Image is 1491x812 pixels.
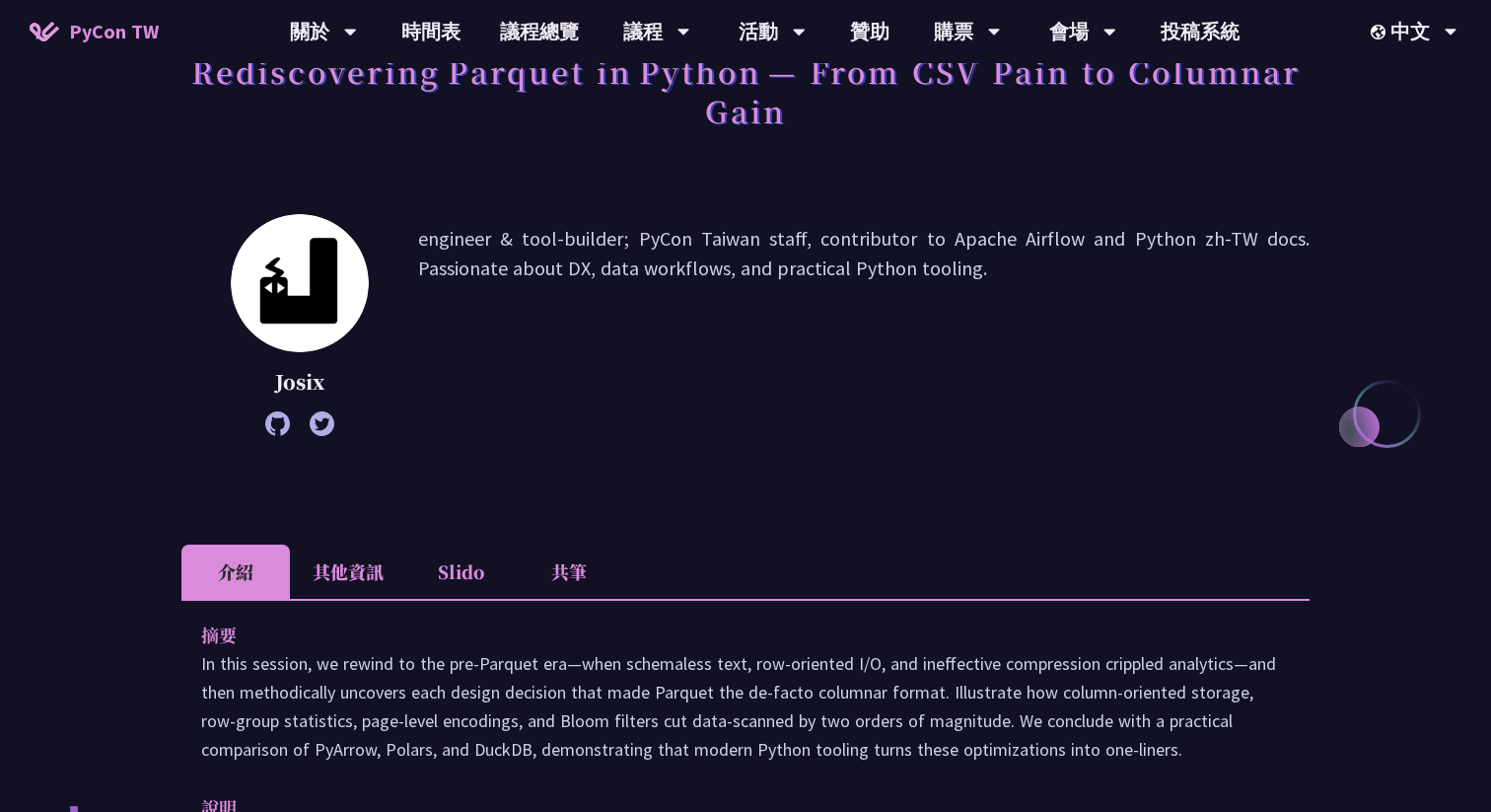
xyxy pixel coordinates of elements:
li: 介紹 [181,545,290,599]
img: Home icon of PyCon TW 2025 [30,22,59,41]
li: 共筆 [515,545,623,599]
img: Josix [231,214,369,352]
span: PyCon TW [69,17,159,46]
p: In this session, we rewind to the pre‑Parquet era—when schemaless text, row‑oriented I/O, and ine... [201,649,1290,764]
img: Locale Icon [1371,25,1390,39]
p: engineer & tool-builder; PyCon Taiwan staff, contributor to Apache Airflow and Python zh-TW docs.... [418,224,1310,426]
p: 摘要 [201,621,1250,649]
p: Josix [231,367,369,397]
li: 其他資訊 [290,545,406,599]
h1: Rediscovering Parquet in Python — From CSV Pain to Columnar Gain [181,41,1310,140]
li: Slido [406,545,515,599]
a: PyCon TW [10,7,178,56]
